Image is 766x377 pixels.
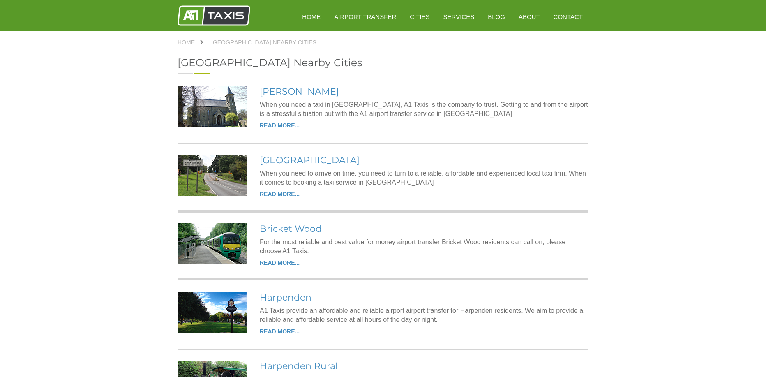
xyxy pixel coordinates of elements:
[260,292,311,303] a: Harpenden
[203,39,325,45] a: [GEOGRAPHIC_DATA] Nearby Cities
[178,292,247,333] img: Harpenden
[178,155,247,196] img: Park Street Lane
[260,223,322,234] a: Bricket Wood
[178,39,203,45] a: Home
[438,7,480,27] a: Services
[482,7,511,27] a: Blog
[260,122,300,129] a: READ MORE...
[548,7,588,27] a: Contact
[178,39,195,46] span: Home
[260,86,339,97] a: [PERSON_NAME]
[296,7,326,27] a: HOME
[260,306,588,324] p: A1 Taxis provide an affordable and reliable airport airport transfer for Harpenden residents. We ...
[260,328,300,335] a: READ MORE...
[260,169,588,187] p: When you need to arrive on time, you need to turn to a reliable, affordable and experienced local...
[328,7,402,27] a: Airport Transfer
[178,5,250,26] img: A1 Taxis
[260,191,300,197] a: READ MORE...
[178,223,247,264] img: Bricket Wood
[260,238,588,256] p: For the most reliable and best value for money airport transfer Bricket Wood residents can call o...
[404,7,435,27] a: Cities
[260,155,360,166] a: [GEOGRAPHIC_DATA]
[260,100,588,118] p: When you need a taxi in [GEOGRAPHIC_DATA], A1 Taxis is the company to trust. Getting to and from ...
[178,86,247,127] img: Colney Heath
[260,259,300,266] a: READ MORE...
[260,361,338,372] a: Harpenden Rural
[178,58,588,68] h2: [GEOGRAPHIC_DATA] Nearby Cities
[211,39,316,46] span: [GEOGRAPHIC_DATA] Nearby Cities
[513,7,546,27] a: About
